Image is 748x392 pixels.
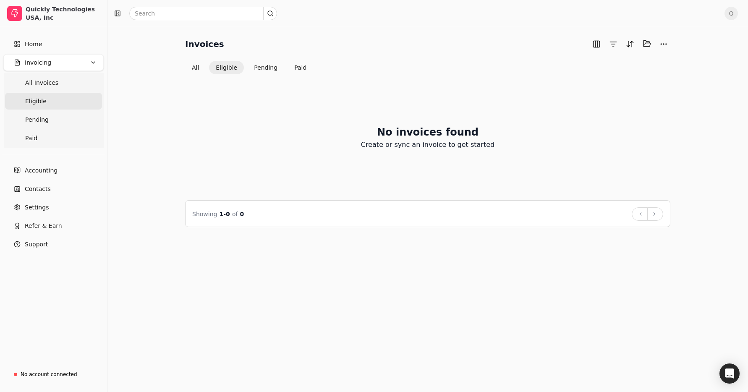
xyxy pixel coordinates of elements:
span: Showing [192,211,217,217]
a: Home [3,36,104,52]
div: No account connected [21,371,77,378]
span: Eligible [25,97,47,106]
button: Invoicing [3,54,104,71]
a: No account connected [3,367,104,382]
a: Settings [3,199,104,216]
div: Quickly Technologies USA, Inc [26,5,100,22]
h2: No invoices found [377,125,479,140]
a: Contacts [3,180,104,197]
div: Open Intercom Messenger [719,363,740,384]
span: 0 [240,211,244,217]
button: All [185,61,206,74]
span: Pending [25,115,49,124]
span: Accounting [25,166,58,175]
a: Paid [5,130,102,146]
button: Pending [247,61,284,74]
a: Eligible [5,93,102,110]
div: Invoice filter options [185,61,313,74]
h2: Invoices [185,37,224,51]
a: Pending [5,111,102,128]
span: Support [25,240,48,249]
button: Refer & Earn [3,217,104,234]
button: Paid [288,61,313,74]
button: More [657,37,670,51]
a: All Invoices [5,74,102,91]
span: 1 - 0 [220,211,230,217]
button: Batch (0) [640,37,654,50]
span: Contacts [25,185,51,193]
span: of [232,211,238,217]
button: Support [3,236,104,253]
span: Home [25,40,42,49]
button: Eligible [209,61,244,74]
span: Invoicing [25,58,51,67]
button: Q [724,7,738,20]
input: Search [129,7,277,20]
span: All Invoices [25,78,58,87]
span: Paid [25,134,37,143]
span: Settings [25,203,49,212]
a: Accounting [3,162,104,179]
p: Create or sync an invoice to get started [361,140,494,150]
span: Refer & Earn [25,222,62,230]
button: Sort [623,37,637,51]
